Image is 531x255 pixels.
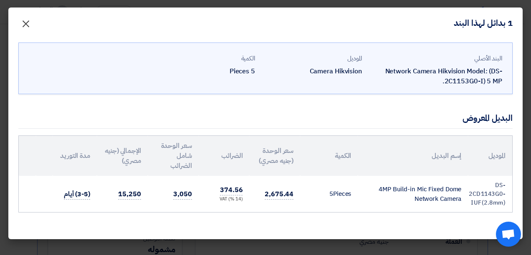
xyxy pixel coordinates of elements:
[358,136,468,176] th: إسم البديل
[155,66,255,76] div: 5 Pieces
[97,136,148,176] th: الإجمالي (جنيه مصري)
[249,136,300,176] th: سعر الوحدة (جنيه مصري)
[173,189,192,200] span: 3,050
[329,189,333,198] span: 5
[118,189,141,200] span: 15,250
[155,54,255,63] div: الكمية
[454,17,513,28] h4: 1 بدائل لهذا البند
[369,54,502,63] div: البند الأصلي
[300,136,358,176] th: الكمية
[358,176,468,212] td: 4MP Build-in Mic Fixed Dome Network Camera
[21,11,31,36] span: ×
[220,185,243,195] span: 374.56
[53,136,97,176] th: مدة التوريد
[496,222,521,247] a: Open chat
[265,189,293,200] span: 2,675.44
[300,176,358,212] td: Pieces
[468,136,512,176] th: الموديل
[148,136,199,176] th: سعر الوحدة شامل الضرائب
[262,54,362,63] div: الموديل
[64,189,90,200] span: (3-5) أيام
[205,196,243,203] div: (14 %) VAT
[14,13,38,30] button: Close
[463,112,513,124] div: البديل المعروض
[199,136,250,176] th: الضرائب
[369,66,502,86] div: Network Camera Hikvision Model: (DS-2C1153G0-I) 5 MP.
[468,176,512,212] td: DS-2CD1143G0-IUF(2.8mm)
[262,66,362,76] div: Camera Hikvision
